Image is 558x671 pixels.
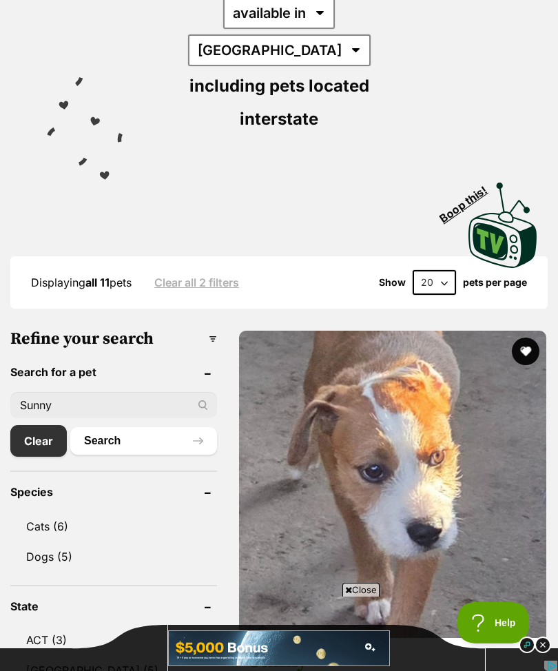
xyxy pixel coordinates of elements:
a: Let's roll [6,132,45,143]
iframe: Help Scout Beacon - Open [457,602,530,643]
span: Displaying pets [31,276,132,289]
span: ⌃ [188,156,203,166]
span: Close [342,583,380,597]
button: Search [70,427,217,455]
a: Cats (6) [10,512,217,541]
label: pets per page [463,277,527,288]
h3: Refine your search [10,329,217,349]
img: iconc.png [96,1,109,11]
a: Privacy Notification [96,1,110,12]
span: Boop this! [437,175,501,225]
button: favourite [512,338,539,365]
iframe: Advertisement [28,602,530,664]
img: consumer-privacy-logo.png [1,1,12,12]
input: Toby [10,392,217,418]
a: Zone Bowling [21,114,66,122]
a: Clear all 2 filters [154,276,239,289]
img: PetRescue TV logo [468,183,537,268]
a: Clear [10,425,67,457]
header: State [10,600,217,612]
div: - [69,114,71,122]
header: Species [10,486,217,498]
span: Book Now [7,156,51,167]
a: Boop this! [468,170,537,271]
a: Sponsored [74,114,107,122]
img: close_dark.svg [535,637,551,653]
strong: all 11 [85,276,110,289]
img: Sunny - Jack Russell Terrier Dog [239,331,546,638]
header: Search for a pet [10,366,217,378]
span: including pets located interstate [189,76,369,129]
img: info_dark.svg [519,637,535,653]
a: Dogs (5) [10,542,217,571]
button: Next Slide [172,41,197,66]
span: Show [379,277,406,288]
img: consumer-privacy-logo.png [98,1,109,12]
